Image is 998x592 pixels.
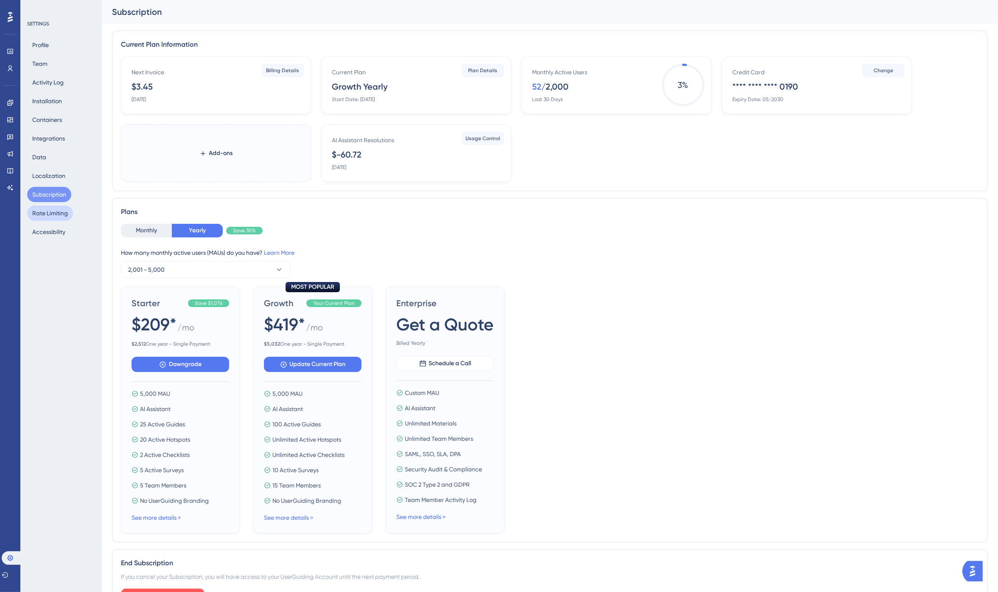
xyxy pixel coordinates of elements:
[27,37,54,53] button: Profile
[272,419,321,429] span: 100 Active Guides
[462,132,504,145] button: Usage Control
[140,389,170,399] span: 5,000 MAU
[396,340,494,347] span: Billed Yearly
[27,187,71,202] button: Subscription
[132,357,229,372] button: Downgrade
[405,449,461,459] span: SAML, SSO, SLA, DPA
[286,282,340,292] div: MOST POPULAR
[532,81,541,93] div: 52
[121,261,291,278] button: 2,001 - 5,000
[27,20,96,27] div: SETTINGS
[405,434,473,444] span: Unlimited Team Members
[140,404,171,414] span: AI Assistant
[264,514,313,521] a: See more details >
[405,464,482,474] span: Security Audit & Compliance
[132,297,185,309] span: Starter
[313,300,355,307] span: Your Current Plan
[396,356,494,371] button: Schedule a Call
[732,67,765,77] div: Credit Card
[465,135,500,142] span: Usage Control
[132,96,146,103] div: [DATE]
[405,403,435,413] span: AI Assistant
[332,149,362,161] div: $-60.72
[195,300,222,307] span: Save $1,076
[27,168,70,183] button: Localization
[272,389,303,399] span: 5,000 MAU
[405,479,470,490] span: SOC 2 Type 2 and GDPR
[874,67,893,74] span: Change
[27,149,51,165] button: Data
[264,297,303,309] span: Growth
[264,313,305,336] span: $419*
[429,358,471,369] span: Schedule a Call
[862,64,905,77] button: Change
[662,64,704,106] span: 3 %
[132,341,146,347] b: $ 2,512
[272,434,341,445] span: Unlimited Active Hotspots
[332,67,366,77] div: Current Plan
[261,64,304,77] button: Billing Details
[468,67,498,74] span: Plan Details
[332,96,375,103] div: Start Date: [DATE]
[332,135,394,145] div: AI Assistant Resolutions
[396,313,493,336] span: Get a Quote
[27,131,70,146] button: Integrations
[396,297,494,309] span: Enterprise
[140,434,190,445] span: 20 Active Hotspots
[396,513,446,520] a: See more details >
[140,419,185,429] span: 25 Active Guides
[140,465,184,475] span: 5 Active Surveys
[121,572,979,582] div: If you cancel your Subscription, you will have access to your UserGuiding Account until the next ...
[121,39,979,50] div: Current Plan Information
[209,148,233,158] span: Add-ons
[290,359,346,369] span: Update Current Plan
[272,496,341,506] span: No UserGuiding Branding
[132,67,164,77] div: Next Invoice
[462,64,504,77] button: Plan Details
[132,341,229,347] span: One year - Single Payment
[272,480,321,491] span: 15 Team Members
[962,558,988,584] iframe: UserGuiding AI Assistant Launcher
[405,495,477,505] span: Team Member Activity Log
[27,93,67,109] button: Installation
[272,450,345,460] span: Unlimited Active Checklists
[27,56,53,71] button: Team
[264,249,294,256] a: Learn More
[140,450,190,460] span: 2 Active Checklists
[532,96,563,103] div: Last 30 Days
[186,146,247,161] button: Add-ons
[121,207,979,217] div: Plans
[140,496,209,506] span: No UserGuiding Branding
[732,96,783,103] div: Expiry Date: 05/2030
[121,558,979,568] div: End Subscription
[541,81,569,93] div: / 2,000
[27,206,73,221] button: Rate Limiting
[532,67,587,77] div: Monthly Active Users
[177,321,194,337] span: / mo
[27,112,67,127] button: Containers
[272,404,303,414] span: AI Assistant
[132,514,181,521] a: See more details >
[405,418,457,428] span: Unlimited Materials
[27,75,69,90] button: Activity Log
[233,227,256,234] span: Save 30%
[264,341,362,347] span: One year - Single Payment
[169,359,202,369] span: Downgrade
[172,224,223,237] button: Yearly
[121,224,172,237] button: Monthly
[306,321,323,337] span: / mo
[140,480,186,491] span: 5 Team Members
[27,224,70,240] button: Accessibility
[264,357,362,372] button: Update Current Plan
[332,164,346,171] div: [DATE]
[121,248,979,258] div: How many monthly active users (MAUs) do you have?
[132,313,177,336] span: $209*
[405,388,439,398] span: Custom MAU
[266,67,299,74] span: Billing Details
[332,81,387,93] div: Growth Yearly
[112,6,967,18] div: Subscription
[128,265,165,275] span: 2,001 - 5,000
[272,465,319,475] span: 10 Active Surveys
[132,81,153,93] div: $3.45
[264,341,280,347] b: $ 5,032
